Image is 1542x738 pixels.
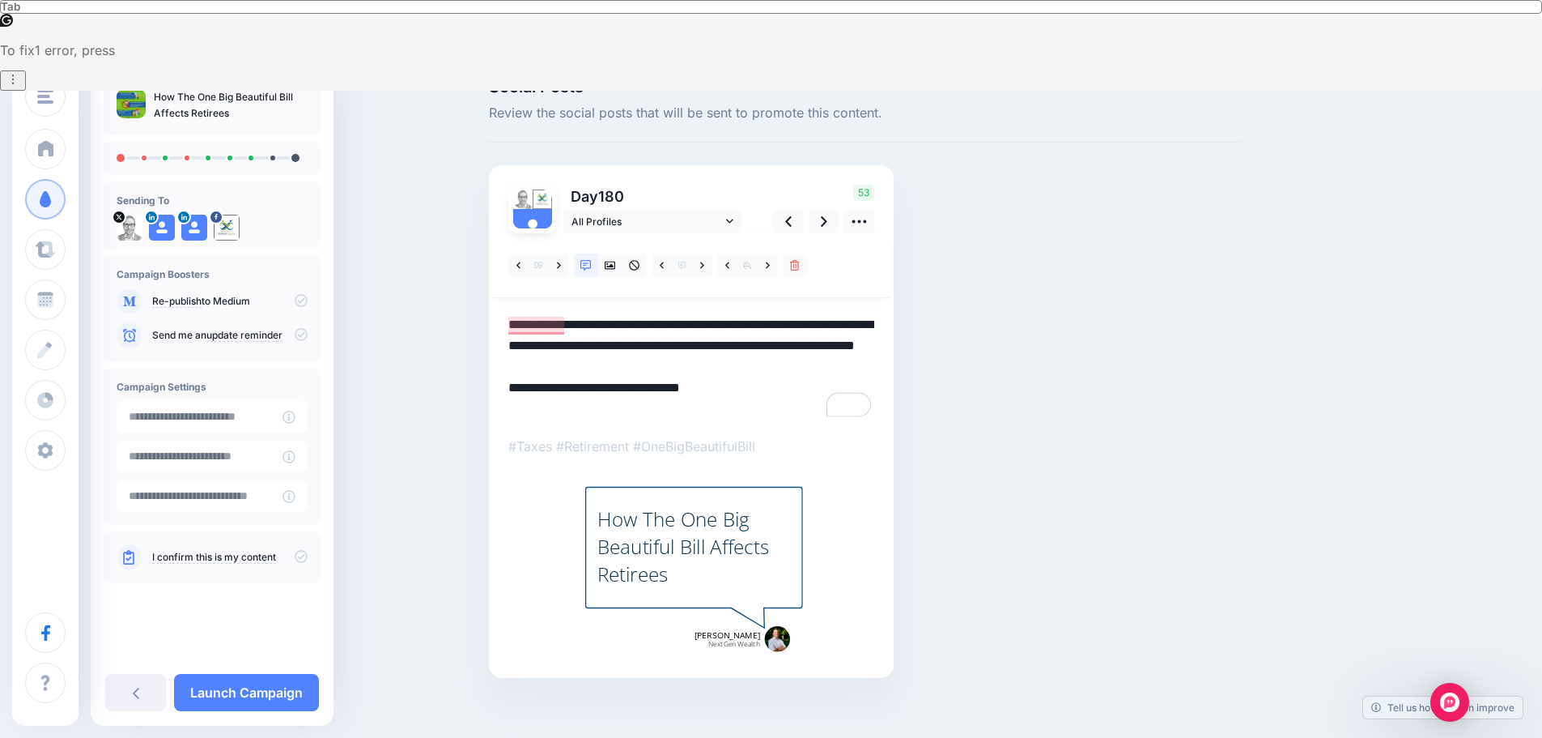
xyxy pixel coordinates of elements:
a: I confirm this is my content [152,551,276,564]
img: 6tp0UZPd-3866.jpg [117,215,142,241]
span: Social Posts [489,79,1240,95]
img: 6tp0UZPd-3866.jpg [513,190,533,209]
p: How The One Big Beautiful Bill Affects Retirees [154,89,308,122]
p: to Medium [152,294,308,309]
img: ea7e9b67208e33359a502c3dafd1543f_thumb.jpg [117,89,146,118]
a: update reminder [206,329,282,342]
span: Review the social posts that will be sent to promote this content. [489,103,1240,124]
a: Re-publish [152,295,202,308]
div: Open Intercom Messenger [1430,683,1469,722]
h4: Sending To [117,194,308,207]
span: 53 [853,185,874,201]
a: All Profiles [563,210,741,233]
textarea: To enrich screen reader interactions, please activate Accessibility in Grammarly extension settings [508,314,874,420]
span: All Profiles [571,213,722,230]
span: 180 [598,188,624,205]
img: 14470581_1323003827718934_3390536107187680576_n-bsa16462.png [214,215,240,241]
div: How The One Big Beautiful Bill Affects Retirees [597,506,791,588]
p: #Taxes #Retirement #OneBigBeautifulBill [508,436,874,457]
img: user_default_image.png [149,215,175,241]
h4: Campaign Settings [117,381,308,393]
h4: Campaign Boosters [117,268,308,280]
p: Send me an [152,328,308,343]
img: 14470581_1323003827718934_3390536107187680576_n-bsa16462.png [533,190,552,209]
img: user_default_image.png [513,209,552,248]
span: NextGen Wealth [708,638,760,651]
img: user_default_image.png [181,215,207,241]
img: menu.png [37,89,53,104]
p: Day [563,185,744,208]
span: [PERSON_NAME] [695,629,760,642]
a: Tell us how we can improve [1363,697,1523,719]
